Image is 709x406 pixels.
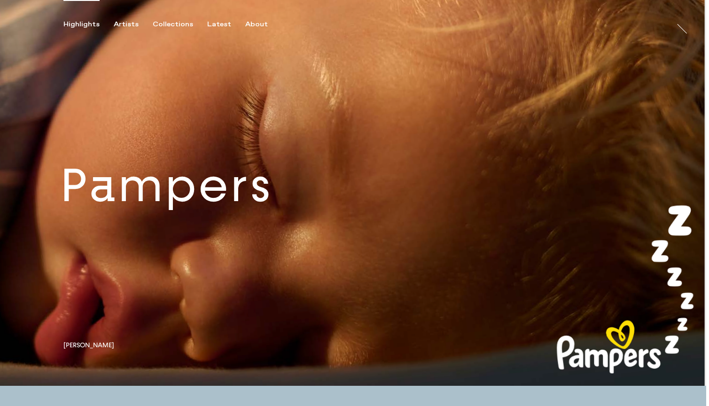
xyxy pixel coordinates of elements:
[153,20,207,29] button: Collections
[114,20,153,29] button: Artists
[153,20,193,29] div: Collections
[245,20,268,29] div: About
[114,20,139,29] div: Artists
[63,20,100,29] div: Highlights
[63,20,114,29] button: Highlights
[207,20,245,29] button: Latest
[207,20,231,29] div: Latest
[245,20,282,29] button: About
